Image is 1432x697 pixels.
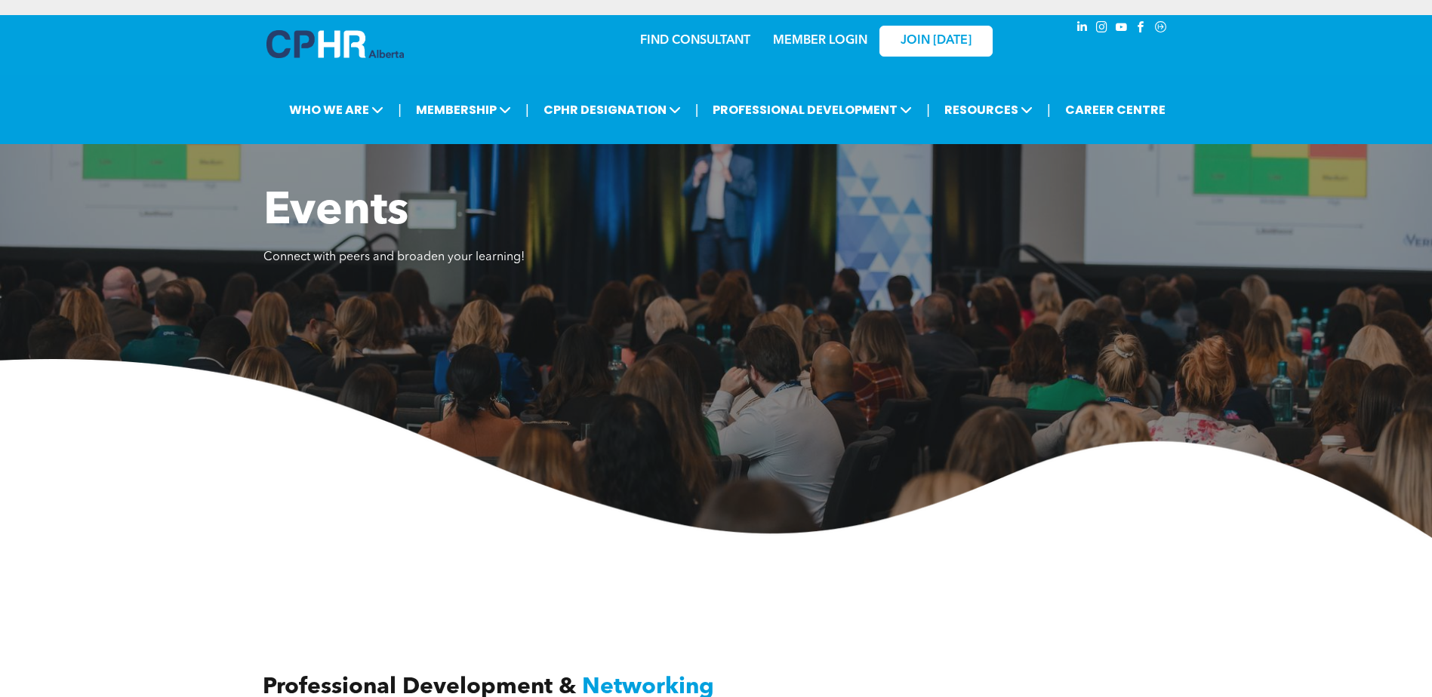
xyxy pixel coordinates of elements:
span: JOIN [DATE] [901,34,972,48]
img: A blue and white logo for cp alberta [266,30,404,58]
a: MEMBER LOGIN [773,35,867,47]
a: Social network [1153,19,1169,39]
li: | [695,94,699,125]
span: RESOURCES [940,96,1037,124]
li: | [398,94,402,125]
a: youtube [1113,19,1130,39]
a: JOIN [DATE] [879,26,993,57]
span: PROFESSIONAL DEVELOPMENT [708,96,916,124]
span: CPHR DESIGNATION [539,96,685,124]
a: linkedin [1074,19,1091,39]
li: | [926,94,930,125]
span: Connect with peers and broaden your learning! [263,251,525,263]
span: Events [263,189,408,235]
li: | [1047,94,1051,125]
span: MEMBERSHIP [411,96,516,124]
a: instagram [1094,19,1110,39]
li: | [525,94,529,125]
a: CAREER CENTRE [1061,96,1170,124]
a: FIND CONSULTANT [640,35,750,47]
span: WHO WE ARE [285,96,388,124]
a: facebook [1133,19,1150,39]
